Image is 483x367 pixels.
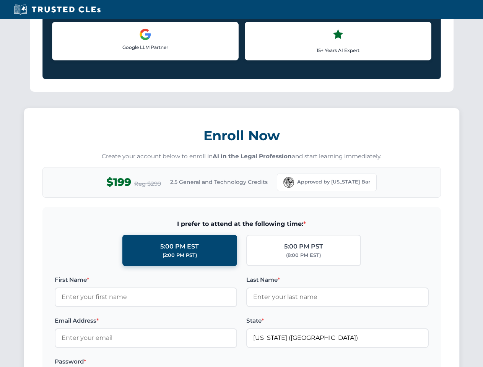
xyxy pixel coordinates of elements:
input: Enter your last name [246,287,429,307]
p: Create your account below to enroll in and start learning immediately. [42,152,441,161]
span: Approved by [US_STATE] Bar [297,178,370,186]
img: Trusted CLEs [11,4,103,15]
span: I prefer to attend at the following time: [55,219,429,229]
p: Google LLM Partner [59,44,232,51]
input: Enter your first name [55,287,237,307]
div: 5:00 PM EST [160,242,199,252]
img: Florida Bar [283,177,294,188]
p: 15+ Years AI Expert [251,47,425,54]
input: Enter your email [55,328,237,348]
label: State [246,316,429,325]
img: Google [139,28,151,41]
div: (2:00 PM PST) [163,252,197,259]
label: Email Address [55,316,237,325]
input: Florida (FL) [246,328,429,348]
strong: AI in the Legal Profession [213,153,292,160]
label: Password [55,357,237,366]
div: 5:00 PM PST [284,242,323,252]
label: First Name [55,275,237,284]
div: (8:00 PM EST) [286,252,321,259]
span: $199 [106,174,131,191]
label: Last Name [246,275,429,284]
span: Reg $299 [134,179,161,188]
span: 2.5 General and Technology Credits [170,178,268,186]
h3: Enroll Now [42,123,441,148]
